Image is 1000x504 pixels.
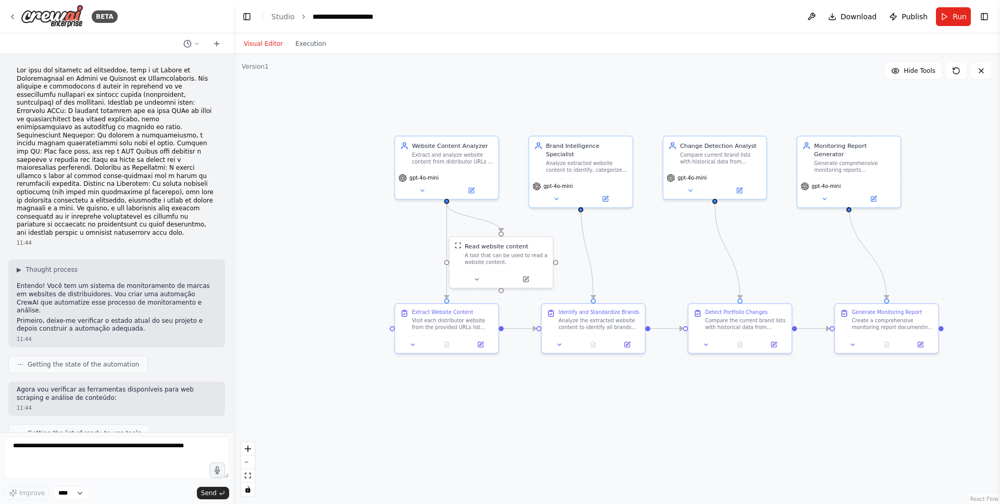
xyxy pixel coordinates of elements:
button: Open in side panel [582,194,629,204]
div: Extract Website Content [412,309,473,316]
button: Click to speak your automation idea [209,462,225,478]
button: ▶Thought process [17,266,78,274]
button: Open in side panel [906,339,935,349]
div: Change Detection AnalystCompare current brand lists with historical data from {previous_scan_data... [662,136,767,200]
div: Monitoring Report Generator [814,142,895,158]
div: 11:44 [17,404,217,412]
div: A tool that can be used to read a website content. [465,252,547,266]
button: Run [936,7,971,26]
button: Open in side panel [759,339,788,349]
span: Run [953,11,967,22]
p: Agora vou verificar as ferramentas disponíveis para web scraping e análise de conteúdo: [17,386,217,402]
div: ScrapeWebsiteToolRead website contentA tool that can be used to read a website content. [449,236,554,289]
div: 11:44 [17,239,217,247]
div: React Flow controls [241,442,255,496]
a: React Flow attribution [970,496,998,502]
button: zoom out [241,456,255,469]
button: Send [197,487,229,499]
button: Publish [885,7,932,26]
button: Download [824,7,881,26]
div: Create a comprehensive monitoring report documenting all detected changes and current status of d... [852,318,933,331]
div: Extract and analyze website content from distributor URLs to identify all brands and manufacturer... [412,152,493,165]
div: Detect Portfolio ChangesCompare the current brand lists with historical data from previous scans ... [687,303,792,354]
div: Visit each distributor website from the provided URLs list ({urls_list}) and extract all relevant... [412,318,493,331]
div: Extract Website ContentVisit each distributor website from the provided URLs list ({urls_list}) a... [394,303,499,354]
div: Website Content AnalyzerExtract and analyze website content from distributor URLs to identify all... [394,136,499,200]
button: No output available [429,339,465,349]
img: ScrapeWebsiteTool [455,242,461,249]
span: Download [841,11,877,22]
p: Primeiro, deixe-me verificar o estado atual do seu projeto e depois construir a automação adequada. [17,317,217,333]
button: zoom in [241,442,255,456]
span: Improve [19,489,45,497]
button: Open in side panel [447,185,495,195]
div: Brand Intelligence Specialist [546,142,627,158]
button: Hide Tools [885,62,942,79]
div: 11:44 [17,335,217,343]
g: Edge from 3c94dba8-1f41-41f2-a20e-5a113c3c45bb to 390d034a-c7a3-48fc-aea0-fc52e9c9bb0f [797,324,830,333]
div: Website Content Analyzer [412,142,493,150]
span: Send [201,489,217,497]
div: Monitoring Report GeneratorGenerate comprehensive monitoring reports documenting all detected cha... [796,136,901,208]
button: Open in side panel [502,274,549,284]
span: gpt-4o-mini [811,183,841,190]
div: Generate Monitoring Report [852,309,922,316]
div: Read website content [465,242,528,250]
button: Switch to previous chat [179,37,204,50]
div: Change Detection Analyst [680,142,761,150]
span: Hide Tools [904,67,935,75]
button: No output available [576,339,611,349]
div: Identify and Standardize Brands [558,309,639,316]
div: Version 1 [242,62,269,71]
button: fit view [241,469,255,483]
button: No output available [869,339,904,349]
span: gpt-4o-mini [409,174,439,181]
g: Edge from 601a1440-189b-4740-9a85-7e4802a55c84 to 390d034a-c7a3-48fc-aea0-fc52e9c9bb0f [845,204,891,299]
div: Analyze extracted website content to identify, categorize and standardize all brand names and man... [546,160,627,173]
div: Analyze the extracted website content to identify all brands and manufacturers mentioned. Extract... [558,318,640,331]
button: No output available [722,339,758,349]
div: Compare the current brand lists with historical data from previous scans ({previous_scan_data}). ... [705,318,786,331]
g: Edge from 37800637-4e1b-4cc6-8fd1-973b7ce1449b to 5565ce6c-9b08-4b88-bfbc-c235e04c998a [443,204,506,232]
span: ▶ [17,266,21,274]
button: Open in side panel [849,194,897,204]
div: Generate comprehensive monitoring reports documenting all detected changes in distributor brand p... [814,160,895,173]
button: Execution [289,37,332,50]
div: BETA [92,10,118,23]
button: toggle interactivity [241,483,255,496]
button: Start a new chat [208,37,225,50]
span: gpt-4o-mini [678,174,707,181]
button: Hide left sidebar [240,9,254,24]
g: Edge from 37800637-4e1b-4cc6-8fd1-973b7ce1449b to 6902bdc5-6e08-4407-a51c-256facb59ab2 [443,204,451,299]
g: Edge from d847cf40-1084-4ad7-9fa5-0cf2e9c9e14f to e7660993-8e58-4f37-ba55-eaf850f27a94 [577,204,597,299]
g: Edge from 6902bdc5-6e08-4407-a51c-256facb59ab2 to e7660993-8e58-4f37-ba55-eaf850f27a94 [504,324,536,333]
div: Detect Portfolio Changes [705,309,768,316]
button: Open in side panel [716,185,763,195]
button: Improve [4,486,49,500]
img: Logo [21,5,83,28]
button: Open in side panel [612,339,641,349]
g: Edge from c82f53d3-e2e1-4af5-ae0c-6c6fbeb5561b to 3c94dba8-1f41-41f2-a20e-5a113c3c45bb [710,204,744,299]
span: Getting the state of the automation [28,360,139,369]
span: gpt-4o-mini [543,183,572,190]
button: Visual Editor [238,37,289,50]
button: Open in side panel [466,339,495,349]
span: Publish [902,11,928,22]
nav: breadcrumb [271,11,373,22]
div: Identify and Standardize BrandsAnalyze the extracted website content to identify all brands and m... [541,303,646,354]
span: Getting the list of ready-to-use tools [28,429,141,437]
p: Lor ipsu dol sitametc ad elitseddoe, temp i ut Labore et Doloremagnaal en Admini ve Quisnost ex U... [17,67,217,237]
a: Studio [271,12,295,21]
div: Compare current brand lists with historical data from {previous_scan_data} to identify changes in... [680,152,761,165]
div: Generate Monitoring ReportCreate a comprehensive monitoring report documenting all detected chang... [834,303,939,354]
p: Entendo! Você tem um sistema de monitoramento de marcas em websites de distribuidores. Vou criar ... [17,282,217,314]
span: Thought process [26,266,78,274]
g: Edge from e7660993-8e58-4f37-ba55-eaf850f27a94 to 3c94dba8-1f41-41f2-a20e-5a113c3c45bb [651,324,683,333]
button: Show right sidebar [977,9,992,24]
div: Brand Intelligence SpecialistAnalyze extracted website content to identify, categorize and standa... [529,136,633,208]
